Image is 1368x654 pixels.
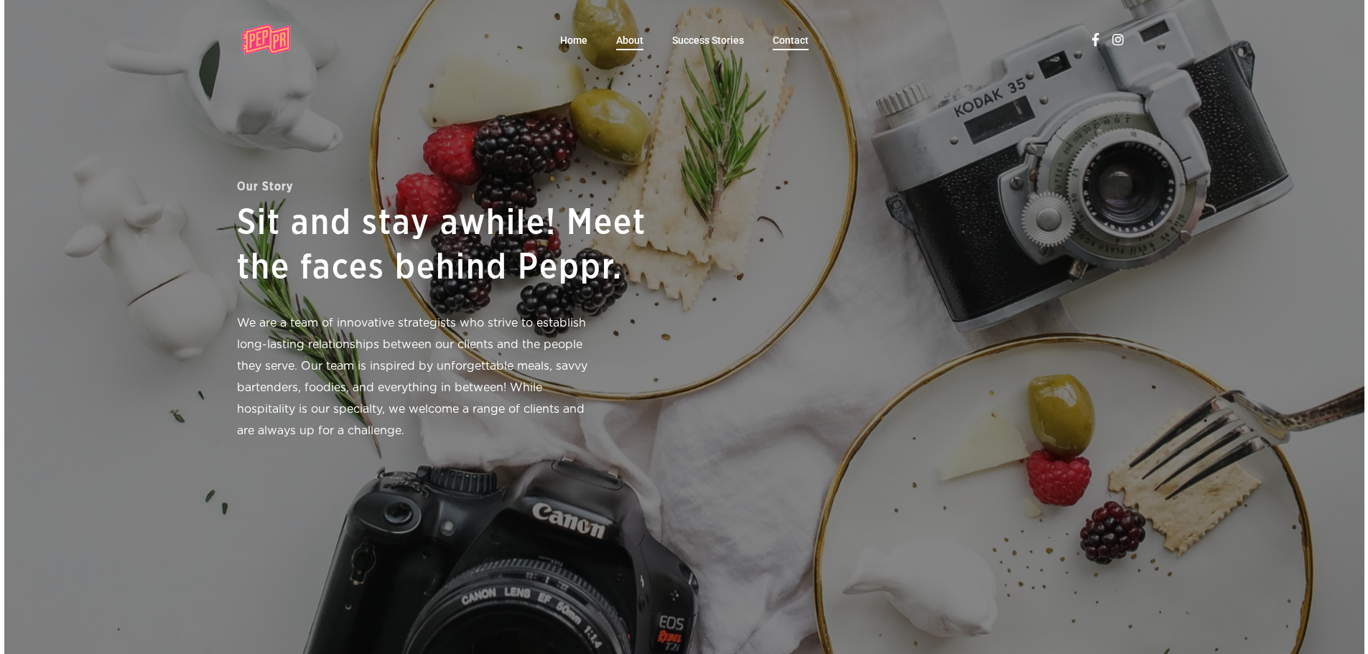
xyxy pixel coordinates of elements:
a: Home [560,35,587,45]
span: Contact [773,34,809,46]
a: About [616,35,643,45]
a: Success Stories [672,35,744,45]
a: Contact [773,35,809,45]
span: Home [560,34,587,46]
span: Success Stories [672,34,744,46]
p: We are a team of innovative strategists who strive to establish long-lasting relationships betwee... [237,312,600,442]
h5: Our Story [237,178,675,196]
span: About [616,34,643,46]
h2: Sit and stay awhile! Meet the faces behind Peppr. [237,201,675,290]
